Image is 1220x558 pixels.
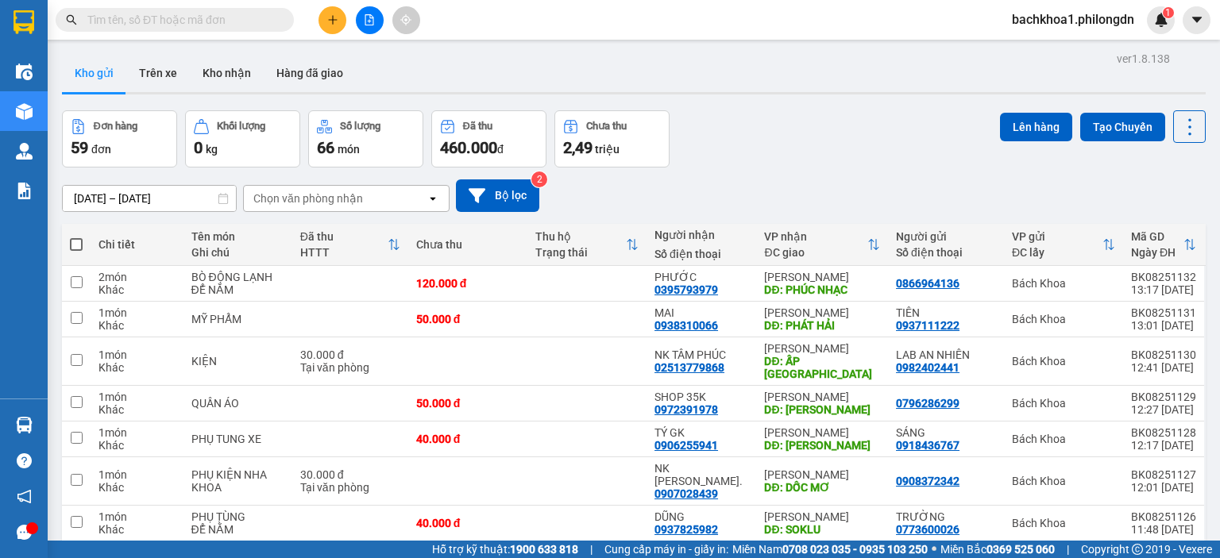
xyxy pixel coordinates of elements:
div: Số lượng [340,121,380,132]
svg: open [427,192,439,205]
button: Trên xe [126,54,190,92]
div: Khác [98,439,176,452]
div: Bách Khoa [1012,397,1115,410]
div: Chi tiết [98,238,176,251]
div: Người gửi [896,230,996,243]
span: 460.000 [440,138,497,157]
div: BK08251131 [1131,306,1196,319]
span: Hỗ trợ kỹ thuật: [432,541,578,558]
button: Khối lượng0kg [185,110,300,167]
div: 0907028439 [654,487,718,500]
div: Số điện thoại [654,248,748,260]
div: ĐC giao [764,246,867,259]
th: Toggle SortBy [1123,224,1204,266]
div: Chọn văn phòng nhận [253,190,363,206]
th: Toggle SortBy [292,224,408,266]
div: Người nhận [654,229,748,241]
span: aim [400,14,411,25]
div: Số điện thoại [896,246,996,259]
div: 0938310066 [654,319,718,332]
div: 40.000 đ [416,517,519,529]
div: 0937825982 [654,523,718,536]
span: 2,49 [563,138,593,157]
div: PHƯỚC [654,271,748,283]
strong: 1900 633 818 [510,543,578,556]
div: VP gửi [1012,230,1102,243]
th: Toggle SortBy [527,224,647,266]
span: search [66,14,77,25]
span: bachkhoa1.philongdn [999,10,1147,29]
div: 0395793979 [654,283,718,296]
div: BÒ ĐÔNG LẠNH [191,271,284,283]
strong: 0369 525 060 [986,543,1055,556]
button: Kho gửi [62,54,126,92]
div: 0918436767 [896,439,959,452]
img: warehouse-icon [16,417,33,433]
div: Mã GD [1131,230,1183,243]
button: Lên hàng [1000,113,1072,141]
div: Bách Khoa [1012,517,1115,529]
div: TÝ GK [654,426,748,439]
th: Toggle SortBy [1004,224,1123,266]
div: DĐ: VÕ DÕNG [764,403,880,416]
span: | [1067,541,1069,558]
span: triệu [595,143,620,156]
div: 13:17 [DATE] [1131,283,1196,296]
div: 0906255941 [654,439,718,452]
button: Đã thu460.000đ [431,110,546,167]
div: 1 món [98,468,176,481]
span: Miền Bắc [940,541,1055,558]
input: Select a date range. [63,186,236,211]
span: copyright [1132,544,1143,555]
span: message [17,525,32,540]
div: 0972391978 [654,403,718,416]
div: Ngày ĐH [1131,246,1183,259]
div: Tên món [191,230,284,243]
div: MAI [654,306,748,319]
span: Miền Nam [732,541,928,558]
button: Đơn hàng59đơn [62,110,177,167]
div: BK08251127 [1131,468,1196,481]
img: warehouse-icon [16,103,33,120]
div: DĐ: ẤP BẮC SƠN [764,355,880,380]
div: 0937111222 [896,319,959,332]
div: [PERSON_NAME] [764,306,880,319]
span: question-circle [17,453,32,468]
button: Hàng đã giao [264,54,356,92]
div: Ghi chú [191,246,284,259]
div: KIỆN [191,355,284,368]
div: Khác [98,523,176,536]
div: Bách Khoa [1012,475,1115,487]
div: 30.000 đ [300,468,400,481]
div: 1 món [98,306,176,319]
span: notification [17,489,32,504]
div: 120.000 đ [416,277,519,290]
button: plus [319,6,346,34]
div: BK08251129 [1131,391,1196,403]
div: Bách Khoa [1012,433,1115,445]
span: file-add [364,14,375,25]
button: Số lượng66món [308,110,423,167]
div: 02513779868 [654,361,724,374]
span: Cung cấp máy in - giấy in: [604,541,728,558]
div: [PERSON_NAME] [764,342,880,355]
div: 12:41 [DATE] [1131,361,1196,374]
div: 1 món [98,426,176,439]
div: 50.000 đ [416,397,519,410]
div: 30.000 đ [300,348,400,361]
span: 59 [71,138,88,157]
div: 1 món [98,510,176,523]
div: Khác [98,319,176,332]
span: ⚪️ [932,546,936,552]
button: Tạo Chuyến [1080,113,1165,141]
div: Chưa thu [416,238,519,251]
div: Khác [98,361,176,374]
div: MỸ PHẨM [191,313,284,325]
div: TRƯỜNG [896,510,996,523]
span: 1 [1165,7,1171,18]
div: Đã thu [300,230,388,243]
div: Trạng thái [535,246,626,259]
div: Tại văn phòng [300,481,400,494]
button: Chưa thu2,49 triệu [554,110,670,167]
div: NK TÂM PHÚC [654,348,748,361]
